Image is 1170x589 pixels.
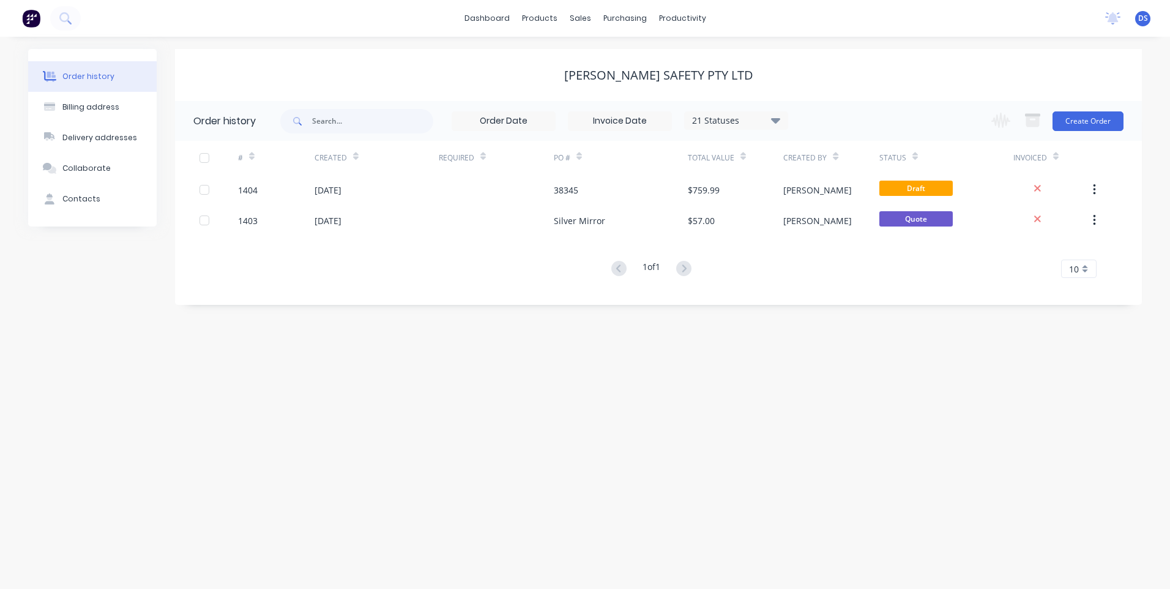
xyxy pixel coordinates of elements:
div: productivity [653,9,712,28]
div: Invoiced [1013,141,1090,174]
div: 21 Statuses [685,114,788,127]
button: Contacts [28,184,157,214]
div: Status [879,141,1013,174]
div: Created By [783,152,827,163]
div: [DATE] [315,184,341,197]
div: purchasing [597,9,653,28]
div: [PERSON_NAME] [783,214,852,227]
div: 1 of 1 [643,260,660,278]
div: [PERSON_NAME] Safety Pty Ltd [564,68,753,83]
div: 1404 [238,184,258,197]
button: Order history [28,61,157,92]
div: Created [315,152,347,163]
input: Search... [312,109,433,133]
div: Order history [193,114,256,129]
div: 1403 [238,214,258,227]
div: Delivery addresses [62,132,137,143]
div: PO # [554,152,570,163]
div: # [238,152,243,163]
input: Invoice Date [568,112,671,130]
div: 38345 [554,184,578,197]
a: dashboard [458,9,516,28]
div: Total Value [688,141,783,174]
div: Required [439,152,474,163]
button: Create Order [1053,111,1123,131]
button: Delivery addresses [28,122,157,153]
div: $57.00 [688,214,715,227]
span: Draft [879,181,953,196]
div: Created By [783,141,879,174]
div: [DATE] [315,214,341,227]
div: products [516,9,564,28]
div: Status [879,152,906,163]
div: sales [564,9,597,28]
div: PO # [554,141,688,174]
div: Billing address [62,102,119,113]
span: 10 [1069,263,1079,276]
span: DS [1138,13,1148,24]
div: Silver Mirror [554,214,605,227]
div: Collaborate [62,163,111,174]
div: # [238,141,315,174]
div: Created [315,141,439,174]
div: $759.99 [688,184,720,197]
div: Required [439,141,554,174]
div: Invoiced [1013,152,1047,163]
div: Contacts [62,193,100,204]
span: Quote [879,211,953,227]
input: Order Date [452,112,555,130]
div: [PERSON_NAME] [783,184,852,197]
div: Total Value [688,152,734,163]
img: Factory [22,9,40,28]
div: Order history [62,71,114,82]
button: Collaborate [28,153,157,184]
button: Billing address [28,92,157,122]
